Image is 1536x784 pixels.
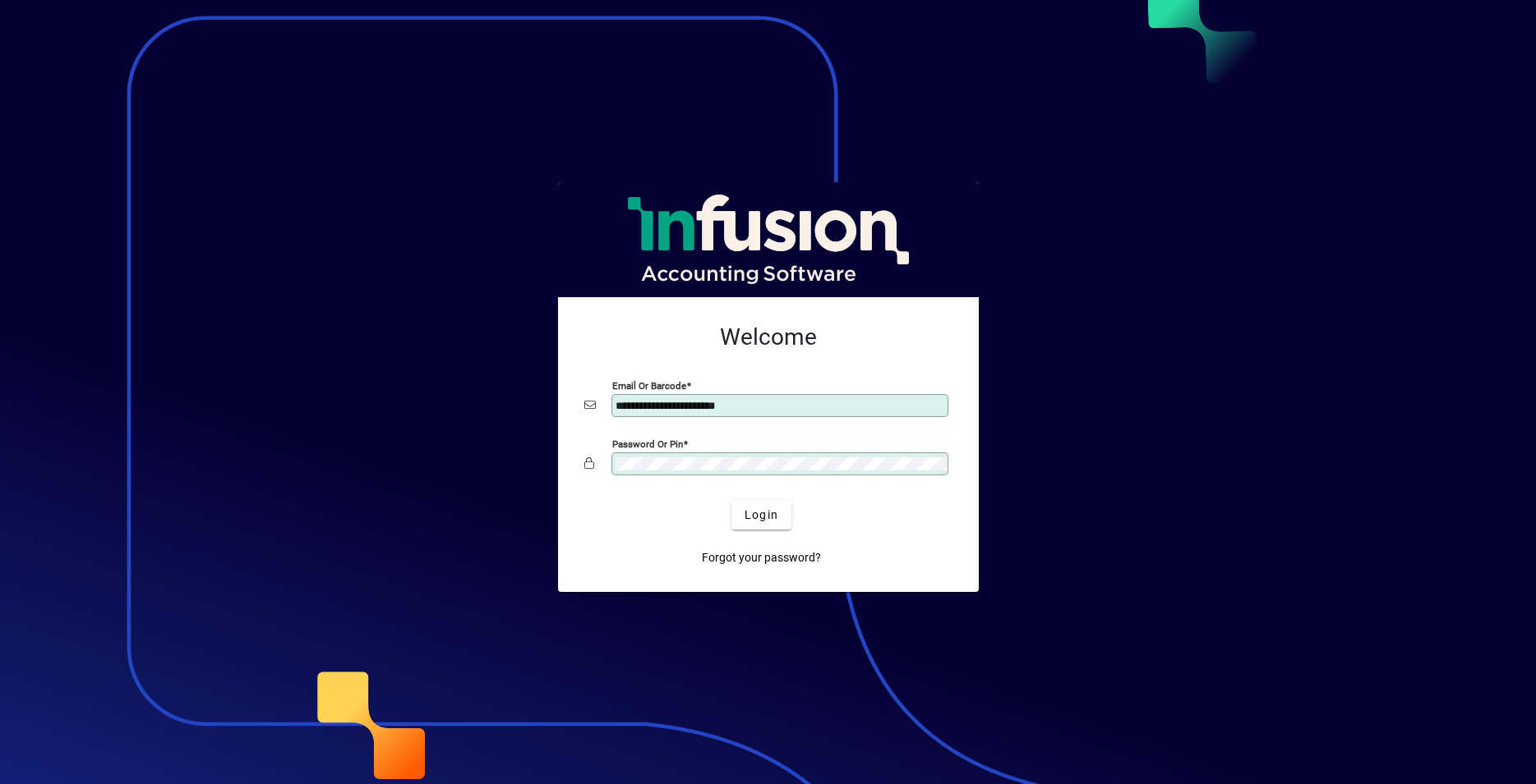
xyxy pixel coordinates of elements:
h2: Welcome [584,323,953,351]
mat-label: Email or Barcode [612,380,686,392]
button: Login [731,500,791,530]
a: Forgot your password? [695,543,828,572]
span: Login [745,507,778,524]
mat-label: Password or Pin [612,438,683,450]
span: Forgot your password? [702,549,821,566]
